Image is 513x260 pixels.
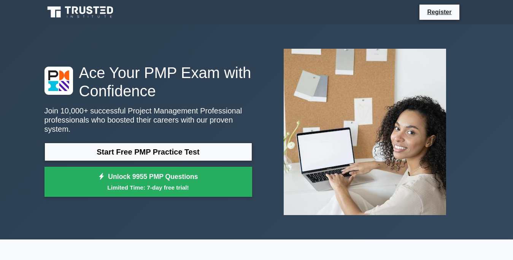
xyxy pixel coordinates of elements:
small: Limited Time: 7-day free trial! [54,183,243,192]
p: Join 10,000+ successful Project Management Professional professionals who boosted their careers w... [44,106,252,134]
a: Start Free PMP Practice Test [44,143,252,161]
a: Register [422,7,456,17]
a: Unlock 9955 PMP QuestionsLimited Time: 7-day free trial! [44,167,252,197]
h1: Ace Your PMP Exam with Confidence [44,64,252,100]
